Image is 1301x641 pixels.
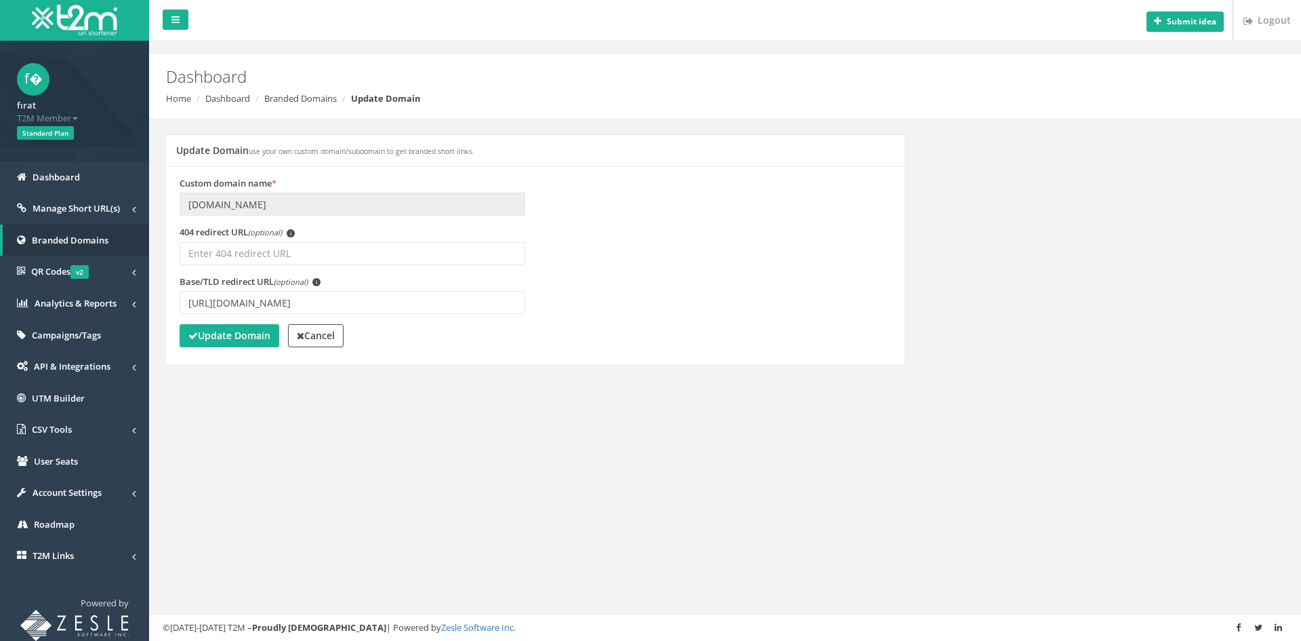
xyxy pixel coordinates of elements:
[35,297,117,309] span: Analytics & Reports
[252,621,386,634] strong: Proudly [DEMOGRAPHIC_DATA]
[32,5,117,35] img: T2M
[33,171,80,183] span: Dashboard
[297,329,335,342] strong: Cancel
[1167,16,1216,27] b: Submit idea
[288,324,344,347] a: Cancel
[441,621,516,634] a: Zesle Software Inc.
[32,423,72,435] span: CSV Tools
[34,455,78,467] span: User Seats
[17,63,49,96] span: f�
[17,96,132,124] a: fırat T2M Member
[70,265,89,279] span: v2
[264,92,337,104] a: Branded Domains
[17,112,132,125] span: T2M Member
[249,147,474,156] small: use your own custom domain/subdomain to get branded short links.
[180,177,276,190] label: Custom domain name
[33,202,120,214] span: Manage Short URL(s)
[188,329,270,342] strong: Update Domain
[205,92,250,104] a: Dashboard
[180,226,295,239] label: 404 redirect URL
[163,621,1287,634] div: ©[DATE]-[DATE] T2M – | Powered by
[312,278,321,286] span: i
[180,324,279,347] button: Update Domain
[176,145,474,155] h5: Update Domain
[17,126,74,140] span: Standard Plan
[33,486,102,499] span: Account Settings
[32,234,108,246] span: Branded Domains
[180,275,321,288] label: Base/TLD redirect URL
[248,227,282,237] em: (optional)
[180,193,525,216] input: Enter domain name
[166,68,1094,85] h2: Dashboard
[34,360,110,372] span: API & Integrations
[180,242,525,265] input: Enter 404 redirect URL
[32,329,101,341] span: Campaigns/Tags
[33,549,74,562] span: T2M Links
[351,92,421,104] strong: Update Domain
[180,291,525,314] input: Enter TLD redirect URL
[31,265,89,277] span: QR Codes
[81,597,129,609] span: Powered by
[17,99,36,111] strong: fırat
[34,518,75,530] span: Roadmap
[287,229,295,237] span: i
[274,277,308,287] em: (optional)
[166,92,191,104] a: Home
[20,610,129,641] img: T2M URL Shortener powered by Zesle Software Inc.
[32,392,85,404] span: UTM Builder
[1147,12,1224,32] button: Submit idea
